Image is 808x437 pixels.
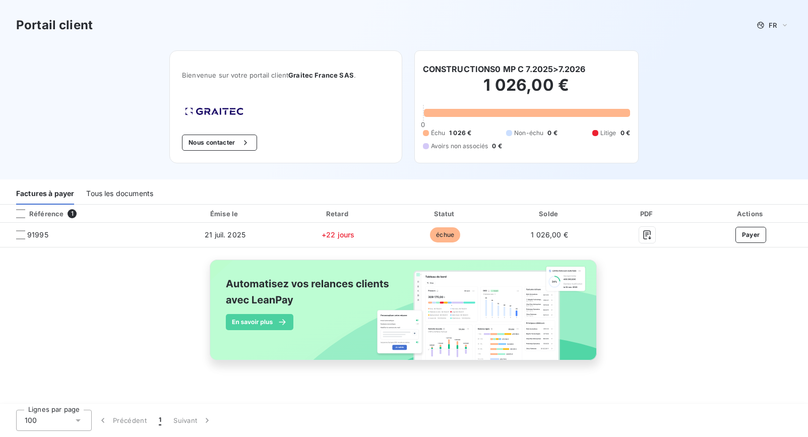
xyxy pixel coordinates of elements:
div: Émise le [168,209,282,219]
span: Bienvenue sur votre portail client . [182,71,389,79]
span: 1 [159,415,161,425]
span: +22 jours [322,230,354,239]
h6: CONSTRUCTIONS0 MP C 7.2025>7.2026 [423,63,586,75]
span: 0 € [620,129,630,138]
div: Retard [286,209,390,219]
button: 1 [153,410,167,431]
span: Échu [431,129,446,138]
button: Précédent [92,410,153,431]
span: Graitec France SAS [288,71,354,79]
button: Suivant [167,410,218,431]
span: 21 juil. 2025 [205,230,245,239]
div: PDF [603,209,692,219]
span: FR [769,21,777,29]
span: 0 € [547,129,557,138]
span: 91995 [27,230,48,240]
span: 1 [68,209,77,218]
span: Non-échu [514,129,543,138]
div: Référence [8,209,64,218]
span: 0 € [492,142,502,151]
button: Nous contacter [182,135,257,151]
button: Payer [735,227,767,243]
div: Tous les documents [86,183,153,205]
div: Solde [500,209,599,219]
span: 100 [25,415,37,425]
span: 1 026,00 € [531,230,568,239]
span: échue [430,227,460,242]
span: Litige [600,129,616,138]
img: Company logo [182,104,246,118]
span: Avoirs non associés [431,142,488,151]
div: Factures à payer [16,183,74,205]
span: 0 [421,120,425,129]
h2: 1 026,00 € [423,75,630,105]
span: 1 026 € [449,129,471,138]
h3: Portail client [16,16,93,34]
div: Statut [394,209,496,219]
img: banner [201,254,608,378]
div: Actions [696,209,806,219]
